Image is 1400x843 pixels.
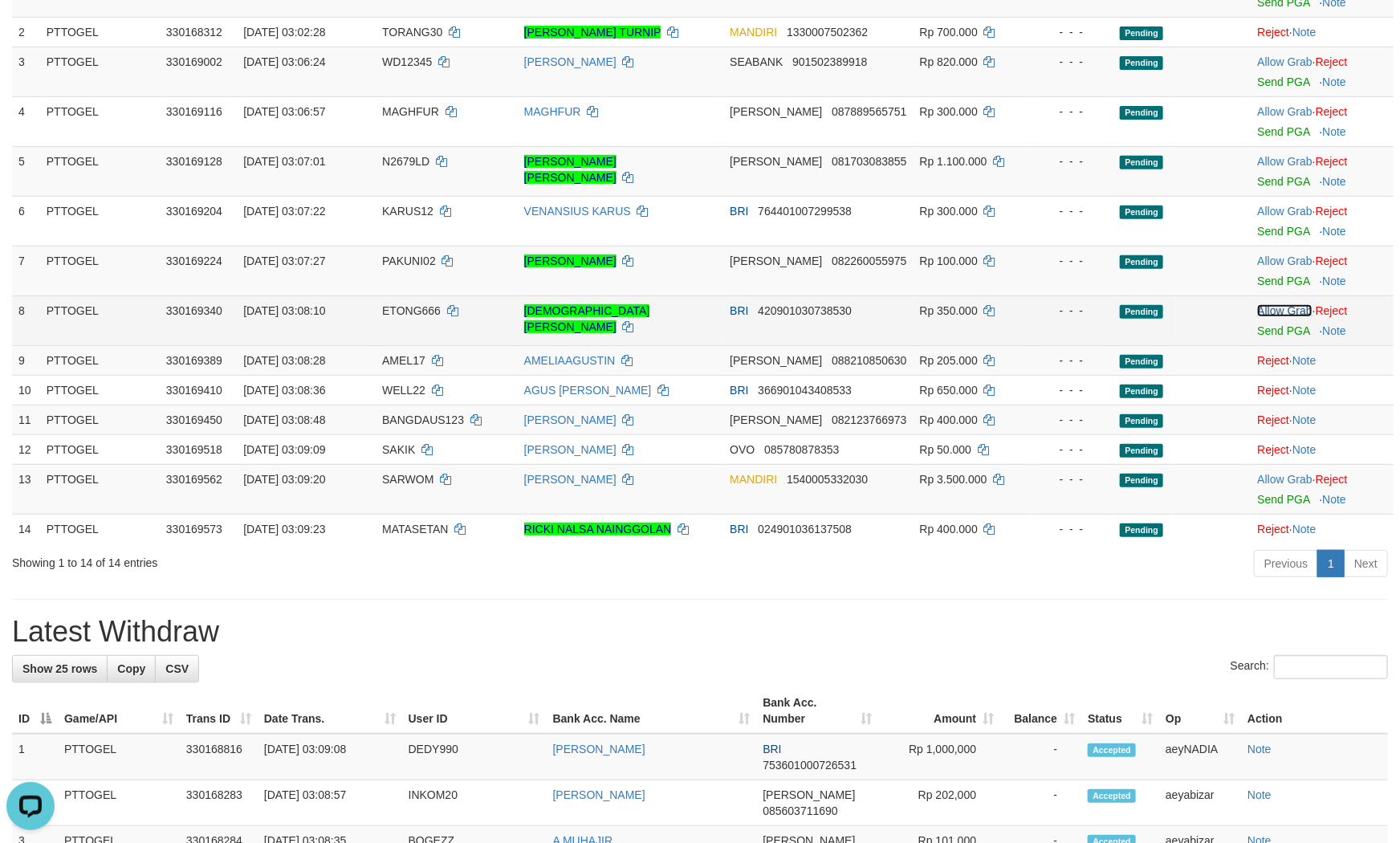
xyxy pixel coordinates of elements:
[920,26,978,39] span: Rp 700.000
[166,354,222,367] span: 330169389
[1257,175,1309,188] a: Send PGA
[180,734,258,780] td: 330168816
[382,443,415,456] span: SAKIK
[40,17,160,47] td: PTTOGEL
[1322,275,1346,287] a: Note
[40,434,160,464] td: PTTOGEL
[1040,352,1107,369] div: - - -
[40,464,160,514] td: PTTOGEL
[12,655,108,682] a: Show 25 rows
[1257,413,1289,426] a: Reject
[1344,550,1388,577] a: Next
[1040,521,1107,537] div: - - -
[920,523,978,536] span: Rp 400.000
[730,105,822,118] span: [PERSON_NAME]
[1322,175,1346,188] a: Note
[12,405,40,434] td: 11
[758,304,852,317] span: Copy 420901030738530 to clipboard
[12,616,1388,648] h1: Latest Withdraw
[1000,780,1081,826] td: -
[243,105,325,118] span: [DATE] 03:06:57
[524,255,617,267] a: [PERSON_NAME]
[878,734,1000,780] td: Rp 1,000,000
[166,384,222,397] span: 330169410
[792,55,867,68] span: Copy 901502389918 to clipboard
[1316,55,1348,68] a: Reject
[40,246,160,295] td: PTTOGEL
[1251,246,1394,295] td: ·
[1251,17,1394,47] td: ·
[1257,384,1289,397] a: Reject
[1120,26,1163,40] span: Pending
[166,155,222,168] span: 330169128
[1257,105,1315,118] span: ·
[1322,493,1346,506] a: Note
[730,443,755,456] span: OVO
[1257,473,1312,486] a: Allow Grab
[382,523,448,536] span: MATASETAN
[1251,464,1394,514] td: ·
[40,96,160,146] td: PTTOGEL
[1251,514,1394,544] td: ·
[243,26,325,39] span: [DATE] 03:02:28
[920,155,987,168] span: Rp 1.100.000
[1322,225,1346,238] a: Note
[787,26,868,39] span: Copy 1330007502362 to clipboard
[258,780,402,826] td: [DATE] 03:08:57
[1257,105,1312,118] a: Allow Grab
[758,205,852,218] span: Copy 764401007299538 to clipboard
[758,384,852,397] span: Copy 366901043408533 to clipboard
[832,155,906,168] span: Copy 081703083855 to clipboard
[1251,295,1394,345] td: ·
[524,55,617,68] a: [PERSON_NAME]
[1159,688,1241,734] th: Op: activate to sort column ascending
[920,55,978,68] span: Rp 820.000
[920,443,972,456] span: Rp 50.000
[730,523,748,536] span: BRI
[730,155,822,168] span: [PERSON_NAME]
[166,523,222,536] span: 330169573
[40,196,160,246] td: PTTOGEL
[1120,106,1163,120] span: Pending
[117,662,145,675] span: Copy
[920,354,978,367] span: Rp 205.000
[1251,345,1394,375] td: ·
[12,514,40,544] td: 14
[832,255,906,267] span: Copy 082260055975 to clipboard
[1000,688,1081,734] th: Balance: activate to sort column ascending
[920,413,978,426] span: Rp 400.000
[12,295,40,345] td: 8
[1254,550,1318,577] a: Previous
[243,443,325,456] span: [DATE] 03:09:09
[166,55,222,68] span: 330169002
[58,688,180,734] th: Game/API: activate to sort column ascending
[920,255,978,267] span: Rp 100.000
[1316,205,1348,218] a: Reject
[1257,443,1289,456] a: Reject
[730,413,822,426] span: [PERSON_NAME]
[382,155,429,168] span: N2679LD
[730,473,777,486] span: MANDIRI
[1257,125,1309,138] a: Send PGA
[1040,303,1107,319] div: - - -
[763,788,855,801] span: [PERSON_NAME]
[1088,743,1136,757] span: Accepted
[12,464,40,514] td: 13
[730,26,777,39] span: MANDIRI
[1251,375,1394,405] td: ·
[1322,125,1346,138] a: Note
[243,384,325,397] span: [DATE] 03:08:36
[166,205,222,218] span: 330169204
[787,473,868,486] span: Copy 1540005332030 to clipboard
[382,413,464,426] span: BANGDAUS123
[730,55,783,68] span: SEABANK
[166,304,222,317] span: 330169340
[878,688,1000,734] th: Amount: activate to sort column ascending
[12,434,40,464] td: 12
[58,780,180,826] td: PTTOGEL
[524,523,672,536] a: RICKI NALSA NAINGGOLAN
[763,759,857,772] span: Copy 753601000726531 to clipboard
[730,384,748,397] span: BRI
[258,734,402,780] td: [DATE] 03:09:08
[1120,305,1163,319] span: Pending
